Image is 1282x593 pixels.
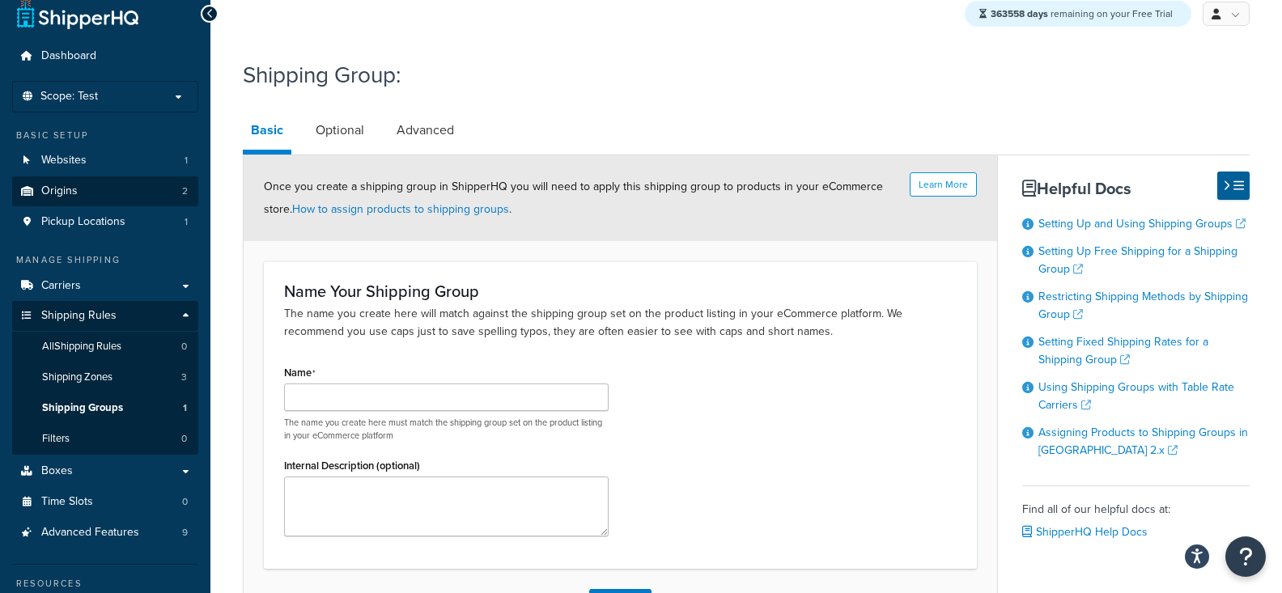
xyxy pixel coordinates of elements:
[12,362,198,392] li: Shipping Zones
[1022,485,1250,544] div: Find all of our helpful docs at:
[182,526,188,540] span: 9
[1022,180,1250,197] h3: Helpful Docs
[12,207,198,237] a: Pickup Locations1
[991,6,1173,21] span: remaining on your Free Trial
[12,146,198,176] a: Websites1
[284,305,957,341] p: The name you create here will match against the shipping group set on the product listing in your...
[264,178,883,218] span: Once you create a shipping group in ShipperHQ you will need to apply this shipping group to produ...
[284,282,957,300] h3: Name Your Shipping Group
[40,90,98,104] span: Scope: Test
[12,129,198,142] div: Basic Setup
[1217,172,1250,200] button: Hide Help Docs
[12,518,198,548] a: Advanced Features9
[12,487,198,517] a: Time Slots0
[183,401,187,415] span: 1
[12,301,198,331] a: Shipping Rules
[12,518,198,548] li: Advanced Features
[42,371,112,384] span: Shipping Zones
[182,495,188,509] span: 0
[181,371,187,384] span: 3
[12,456,198,486] a: Boxes
[185,154,188,167] span: 1
[41,215,125,229] span: Pickup Locations
[1038,288,1248,323] a: Restricting Shipping Methods by Shipping Group
[1038,215,1246,232] a: Setting Up and Using Shipping Groups
[41,154,87,167] span: Websites
[991,6,1048,21] strong: 363558 days
[12,362,198,392] a: Shipping Zones3
[284,366,316,379] label: Name
[42,340,121,354] span: All Shipping Rules
[42,432,70,446] span: Filters
[41,309,117,323] span: Shipping Rules
[12,253,198,267] div: Manage Shipping
[42,401,123,415] span: Shipping Groups
[41,526,139,540] span: Advanced Features
[12,176,198,206] li: Origins
[308,111,372,150] a: Optional
[1038,333,1208,368] a: Setting Fixed Shipping Rates for a Shipping Group
[12,207,198,237] li: Pickup Locations
[12,393,198,423] a: Shipping Groups1
[1038,424,1248,459] a: Assigning Products to Shipping Groups in [GEOGRAPHIC_DATA] 2.x
[12,271,198,301] a: Carriers
[41,464,73,478] span: Boxes
[12,332,198,362] a: AllShipping Rules0
[243,59,1229,91] h1: Shipping Group:
[41,49,96,63] span: Dashboard
[1038,379,1234,413] a: Using Shipping Groups with Table Rate Carriers
[12,487,198,517] li: Time Slots
[182,184,188,198] span: 2
[41,279,81,293] span: Carriers
[41,184,78,198] span: Origins
[181,432,187,446] span: 0
[181,340,187,354] span: 0
[1038,243,1237,277] a: Setting Up Free Shipping for a Shipping Group
[388,111,462,150] a: Advanced
[185,215,188,229] span: 1
[243,111,291,155] a: Basic
[1225,536,1266,577] button: Open Resource Center
[12,301,198,455] li: Shipping Rules
[41,495,93,509] span: Time Slots
[12,41,198,71] a: Dashboard
[12,424,198,454] a: Filters0
[910,172,977,197] button: Learn More
[292,201,509,218] a: How to assign products to shipping groups
[1022,523,1148,540] a: ShipperHQ Help Docs
[284,417,609,442] p: The name you create here must match the shipping group set on the product listing in your eCommer...
[12,393,198,423] li: Shipping Groups
[12,176,198,206] a: Origins2
[12,424,198,454] li: Filters
[12,577,198,591] div: Resources
[12,146,198,176] li: Websites
[284,460,420,472] label: Internal Description (optional)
